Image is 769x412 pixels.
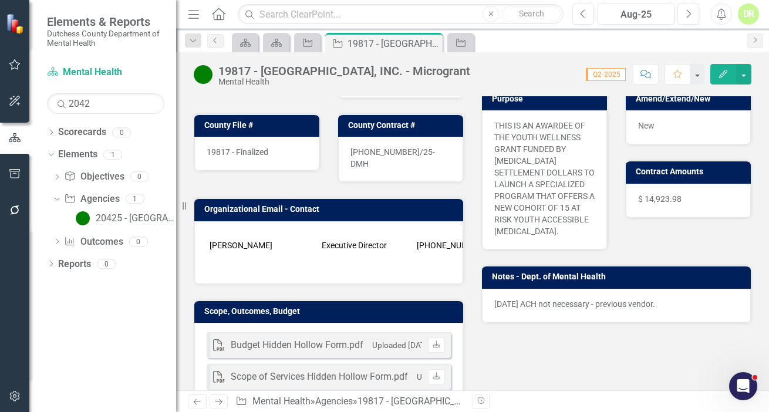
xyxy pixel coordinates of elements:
[130,172,149,182] div: 0
[738,4,759,25] button: DR
[64,235,123,249] a: Outcomes
[492,94,601,103] h3: Purpose
[636,94,745,103] h3: Amend/Extend/New
[47,15,164,29] span: Elements & Reports
[194,65,213,84] img: Active
[218,65,470,77] div: 19817 - [GEOGRAPHIC_DATA], INC. - Microgrant
[348,36,440,51] div: 19817 - [GEOGRAPHIC_DATA], INC. - Microgrant
[204,307,457,316] h3: Scope, Outcomes, Budget
[58,258,91,271] a: Reports
[319,231,414,260] td: Executive Director
[207,147,268,157] span: 19817 - Finalized
[417,372,508,381] small: Uploaded [DATE] 1:45 PM
[96,213,176,224] div: 20425 - [GEOGRAPHIC_DATA], INC. - Trunk or Treat
[47,66,164,79] a: Mental Health
[235,395,464,408] div: » »
[58,126,106,139] a: Scorecards
[73,209,176,228] a: 20425 - [GEOGRAPHIC_DATA], INC. - Trunk or Treat
[6,13,26,34] img: ClearPoint Strategy
[112,127,131,137] div: 0
[598,4,674,25] button: Aug-25
[348,121,457,130] h3: County Contract #
[519,9,544,18] span: Search
[97,259,116,269] div: 0
[315,396,353,407] a: Agencies
[729,372,757,400] iframe: Intercom live chat
[126,194,144,204] div: 1
[204,205,457,214] h3: Organizational Email - Contact
[492,272,745,281] h3: Notes - Dept. of Mental Health
[218,77,470,86] div: Mental Health
[129,237,148,246] div: 0
[231,370,408,384] div: Scope of Services Hidden Hollow Form.pdf
[103,150,122,160] div: 1
[47,29,164,48] small: Dutchess County Department of Mental Health
[586,68,626,81] span: Q2-2025
[58,148,97,161] a: Elements
[357,396,553,407] div: 19817 - [GEOGRAPHIC_DATA], INC. - Microgrant
[76,211,90,225] img: Active
[252,396,311,407] a: Mental Health
[636,167,745,176] h3: Contract Amounts
[372,340,464,350] small: Uploaded [DATE] 1:48 PM
[414,231,498,260] td: [PHONE_NUMBER]
[638,194,682,204] span: $ 14,923.98
[602,8,670,22] div: Aug-25
[204,121,313,130] h3: County File #
[494,120,595,237] p: THIS IS AN AWARDEE OF THE YOUTH WELLNESS GRANT FUNDED BY [MEDICAL_DATA] SETTLEMENT DOLLARS TO LAU...
[207,231,319,260] td: [PERSON_NAME]
[494,298,738,310] p: [DATE] ACH not necessary - previous vendor.
[231,339,363,352] div: Budget Hidden Hollow Form.pdf
[64,193,119,206] a: Agencies
[47,93,164,114] input: Search Below...
[238,4,564,25] input: Search ClearPoint...
[64,170,124,184] a: Objectives
[502,6,561,22] button: Search
[638,121,655,130] span: New
[350,147,435,168] span: [PHONE_NUMBER]/25-DMH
